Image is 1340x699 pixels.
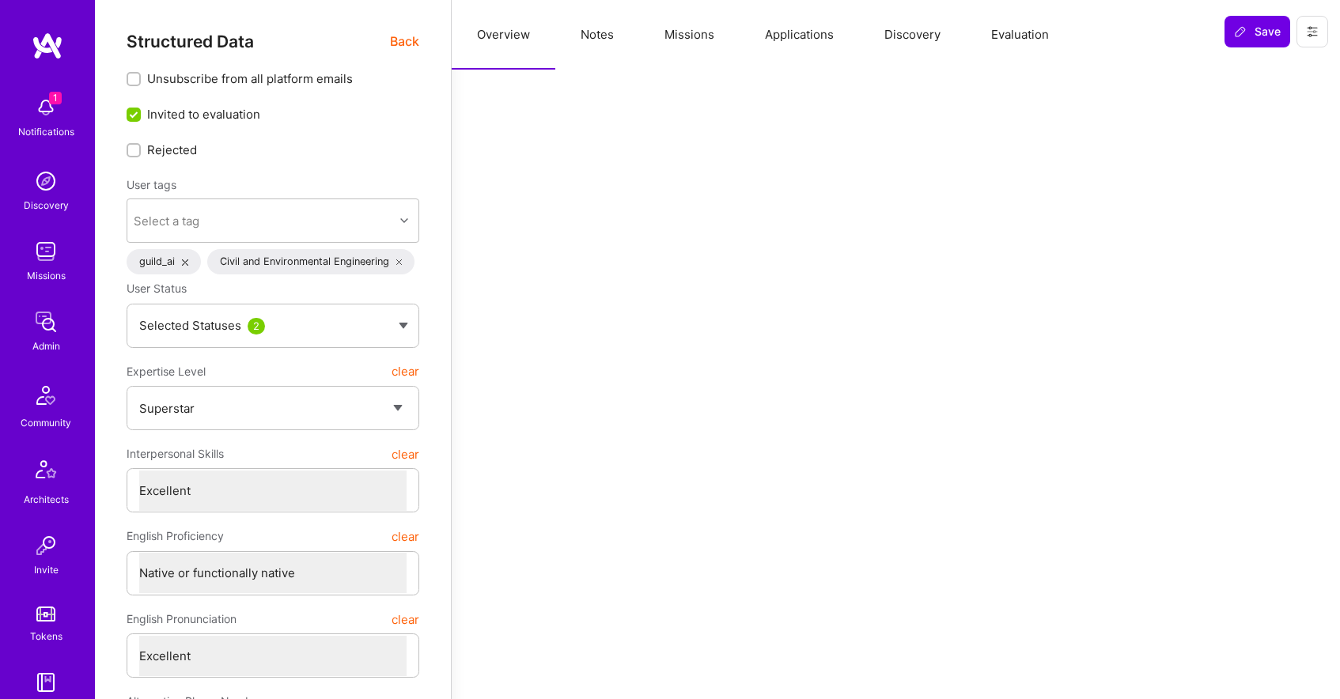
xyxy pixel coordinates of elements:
[1234,24,1281,40] span: Save
[127,522,224,550] span: English Proficiency
[30,236,62,267] img: teamwork
[392,440,419,468] button: clear
[27,376,65,414] img: Community
[207,249,415,274] div: Civil and Environmental Engineering
[127,281,187,295] span: User Status
[49,92,62,104] span: 1
[21,414,71,431] div: Community
[30,667,62,698] img: guide book
[127,177,176,192] label: User tags
[147,142,197,158] span: Rejected
[248,318,265,334] div: 2
[127,440,224,468] span: Interpersonal Skills
[24,491,69,508] div: Architects
[32,32,63,60] img: logo
[30,165,62,197] img: discovery
[30,530,62,561] img: Invite
[24,197,69,213] div: Discovery
[127,32,254,51] span: Structured Data
[127,605,237,633] span: English Pronunciation
[392,357,419,386] button: clear
[400,217,408,225] i: icon Chevron
[390,32,419,51] span: Back
[399,323,408,329] img: caret
[30,306,62,338] img: admin teamwork
[127,357,206,386] span: Expertise Level
[27,453,65,491] img: Architects
[392,522,419,550] button: clear
[134,213,199,229] div: Select a tag
[127,249,201,274] div: guild_ai
[396,259,403,266] i: icon Close
[18,123,74,140] div: Notifications
[30,92,62,123] img: bell
[392,605,419,633] button: clear
[139,318,241,333] span: Selected Statuses
[30,628,62,644] div: Tokens
[32,338,60,354] div: Admin
[182,259,188,266] i: icon Close
[27,267,66,284] div: Missions
[147,106,260,123] span: Invited to evaluation
[1225,16,1290,47] button: Save
[147,70,353,87] span: Unsubscribe from all platform emails
[34,561,59,578] div: Invite
[36,606,55,622] img: tokens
